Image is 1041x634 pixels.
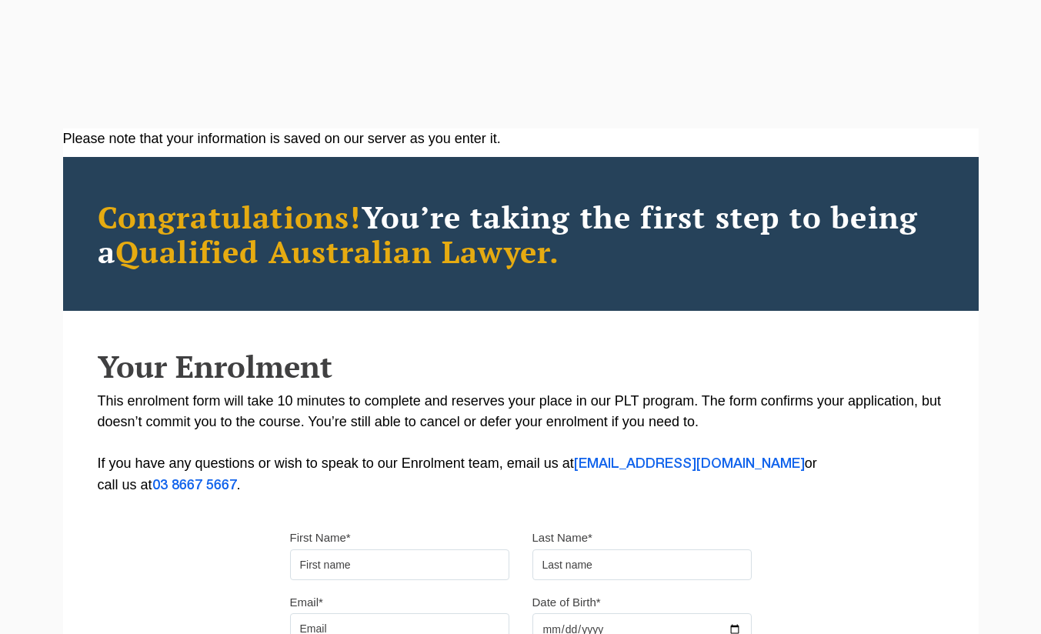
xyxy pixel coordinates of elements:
p: This enrolment form will take 10 minutes to complete and reserves your place in our PLT program. ... [98,391,944,496]
a: [EMAIL_ADDRESS][DOMAIN_NAME] [574,458,805,470]
span: Congratulations! [98,196,362,237]
h2: Your Enrolment [98,349,944,383]
a: 03 8667 5667 [152,479,237,492]
label: First Name* [290,530,351,546]
input: Last name [532,549,752,580]
label: Date of Birth* [532,595,601,610]
div: Please note that your information is saved on our server as you enter it. [63,128,979,149]
h2: You’re taking the first step to being a [98,199,944,269]
label: Last Name* [532,530,592,546]
input: First name [290,549,509,580]
label: Email* [290,595,323,610]
span: Qualified Australian Lawyer. [115,231,560,272]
